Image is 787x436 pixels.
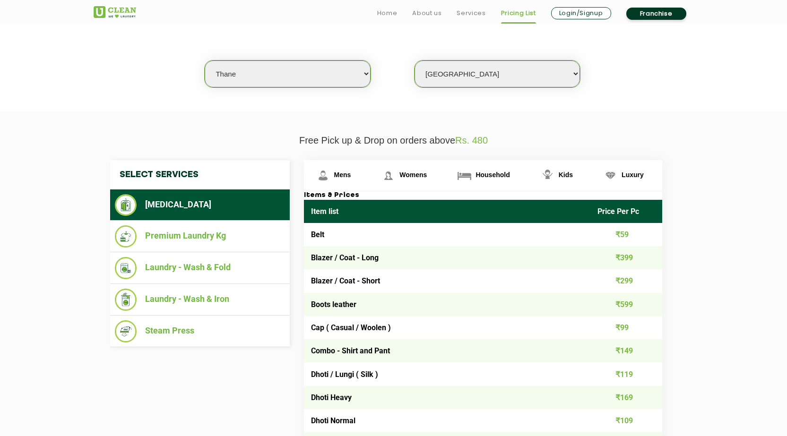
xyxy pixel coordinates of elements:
a: Services [457,8,485,19]
td: Belt [304,223,591,246]
img: Laundry - Wash & Fold [115,257,137,279]
li: Premium Laundry Kg [115,225,285,248]
td: Combo - Shirt and Pant [304,339,591,362]
td: Dhoti / Lungi ( Silk ) [304,362,591,385]
img: Luxury [602,167,619,184]
img: Premium Laundry Kg [115,225,137,248]
li: Steam Press [115,320,285,342]
a: Franchise [626,8,686,20]
a: Pricing List [501,8,536,19]
td: ₹299 [590,269,662,292]
li: Laundry - Wash & Fold [115,257,285,279]
a: Home [377,8,398,19]
span: Rs. 480 [455,135,488,145]
td: Dhoti Heavy [304,386,591,409]
span: Household [476,171,510,179]
li: Laundry - Wash & Iron [115,289,285,311]
img: UClean Laundry and Dry Cleaning [94,6,136,18]
th: Item list [304,200,591,223]
td: ₹119 [590,362,662,385]
td: ₹109 [590,409,662,432]
h4: Select Services [110,160,290,189]
a: About us [412,8,441,19]
td: Blazer / Coat - Short [304,269,591,292]
li: [MEDICAL_DATA] [115,194,285,216]
a: Login/Signup [551,7,611,19]
td: Blazer / Coat - Long [304,246,591,269]
p: Free Pick up & Drop on orders above [94,135,694,146]
td: ₹99 [590,316,662,339]
td: ₹599 [590,293,662,316]
td: ₹169 [590,386,662,409]
td: ₹149 [590,339,662,362]
span: Kids [559,171,573,179]
img: Mens [315,167,331,184]
span: Womens [399,171,427,179]
span: Mens [334,171,351,179]
span: Luxury [622,171,644,179]
td: Cap ( Casual / Woolen ) [304,316,591,339]
img: Womens [380,167,397,184]
img: Laundry - Wash & Iron [115,289,137,311]
td: ₹59 [590,223,662,246]
img: Kids [539,167,556,184]
h3: Items & Prices [304,191,662,200]
td: Boots leather [304,293,591,316]
img: Household [456,167,473,184]
td: Dhoti Normal [304,409,591,432]
th: Price Per Pc [590,200,662,223]
td: ₹399 [590,246,662,269]
img: Dry Cleaning [115,194,137,216]
img: Steam Press [115,320,137,342]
